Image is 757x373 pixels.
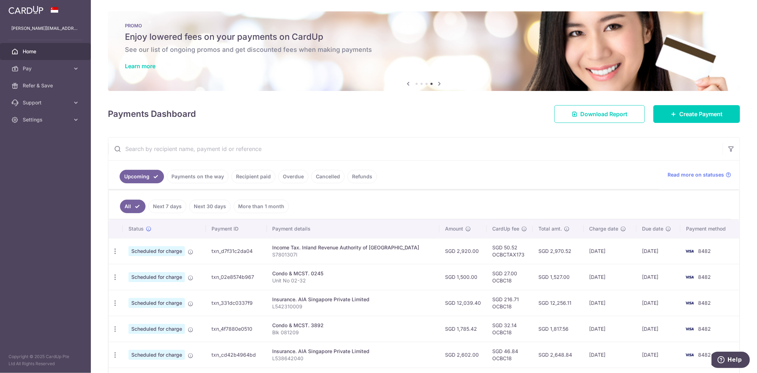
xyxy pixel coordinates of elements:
th: Payment method [680,220,739,238]
a: Upcoming [120,170,164,183]
td: [DATE] [636,238,680,264]
td: SGD 32.14 OCBC18 [487,316,533,342]
a: Recipient paid [231,170,275,183]
p: PROMO [125,23,723,28]
td: [DATE] [636,264,680,290]
img: Bank Card [682,273,697,281]
td: SGD 46.84 OCBC18 [487,342,533,368]
td: [DATE] [636,316,680,342]
p: S7801307I [273,251,434,258]
span: CardUp fee [492,225,519,232]
td: [DATE] [584,264,636,290]
img: Bank Card [682,351,697,359]
input: Search by recipient name, payment id or reference [108,137,723,160]
span: Scheduled for charge [128,272,185,282]
span: 8482 [698,300,711,306]
iframe: Opens a widget where you can find more information [712,352,750,369]
h5: Enjoy lowered fees on your payments on CardUp [125,31,723,43]
a: Payments on the way [167,170,229,183]
span: Charge date [589,225,619,232]
a: Next 30 days [189,200,231,213]
td: [DATE] [584,290,636,316]
span: Amount [445,225,463,232]
h4: Payments Dashboard [108,108,196,120]
div: Insurance. AIA Singapore Private Limited [273,348,434,355]
a: All [120,200,146,213]
span: 8482 [698,274,711,280]
a: Download Report [554,105,645,123]
span: Home [23,48,70,55]
a: Create Payment [653,105,740,123]
td: txn_02e8574b967 [206,264,267,290]
td: [DATE] [636,342,680,368]
td: SGD 1,527.00 [533,264,584,290]
span: Scheduled for charge [128,324,185,334]
td: txn_d7f31c2da04 [206,238,267,264]
p: L542310009 [273,303,434,310]
td: SGD 2,602.00 [439,342,487,368]
td: txn_cd42b4964bd [206,342,267,368]
td: txn_4f7880e0510 [206,316,267,342]
div: Condo & MCST. 3892 [273,322,434,329]
span: Due date [642,225,663,232]
span: Create Payment [679,110,723,118]
a: Read more on statuses [668,171,731,178]
img: Latest Promos banner [108,11,740,91]
td: SGD 50.52 OCBCTAX173 [487,238,533,264]
a: Learn more [125,63,155,70]
a: Cancelled [311,170,345,183]
span: Pay [23,65,70,72]
td: [DATE] [636,290,680,316]
div: Condo & MCST. 0245 [273,270,434,277]
th: Payment details [267,220,439,238]
span: 8482 [698,326,711,332]
td: SGD 1,817.56 [533,316,584,342]
span: Refer & Save [23,82,70,89]
img: Bank Card [682,299,697,307]
a: Overdue [278,170,308,183]
td: SGD 1,500.00 [439,264,487,290]
td: [DATE] [584,316,636,342]
div: Insurance. AIA Singapore Private Limited [273,296,434,303]
td: SGD 12,256.11 [533,290,584,316]
h6: See our list of ongoing promos and get discounted fees when making payments [125,45,723,54]
td: SGD 2,970.52 [533,238,584,264]
img: Bank Card [682,247,697,255]
span: 8482 [698,352,711,358]
a: Refunds [347,170,377,183]
td: SGD 2,648.84 [533,342,584,368]
span: Total amt. [538,225,562,232]
td: txn_331dc0337f9 [206,290,267,316]
img: CardUp [9,6,43,14]
span: Support [23,99,70,106]
td: SGD 27.00 OCBC18 [487,264,533,290]
span: Scheduled for charge [128,350,185,360]
span: Status [128,225,144,232]
img: Bank Card [682,325,697,333]
p: Blk 081209 [273,329,434,336]
td: SGD 2,920.00 [439,238,487,264]
span: Scheduled for charge [128,246,185,256]
th: Payment ID [206,220,267,238]
span: Download Report [580,110,627,118]
a: More than 1 month [234,200,289,213]
p: L538642040 [273,355,434,362]
p: [PERSON_NAME][EMAIL_ADDRESS][DOMAIN_NAME] [11,25,79,32]
td: [DATE] [584,342,636,368]
a: Next 7 days [148,200,186,213]
td: SGD 216.71 OCBC18 [487,290,533,316]
td: SGD 12,039.40 [439,290,487,316]
span: Scheduled for charge [128,298,185,308]
span: Settings [23,116,70,123]
span: 8482 [698,248,711,254]
td: SGD 1,785.42 [439,316,487,342]
td: [DATE] [584,238,636,264]
p: Unit No 02-32 [273,277,434,284]
span: Read more on statuses [668,171,724,178]
div: Income Tax. Inland Revenue Authority of [GEOGRAPHIC_DATA] [273,244,434,251]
